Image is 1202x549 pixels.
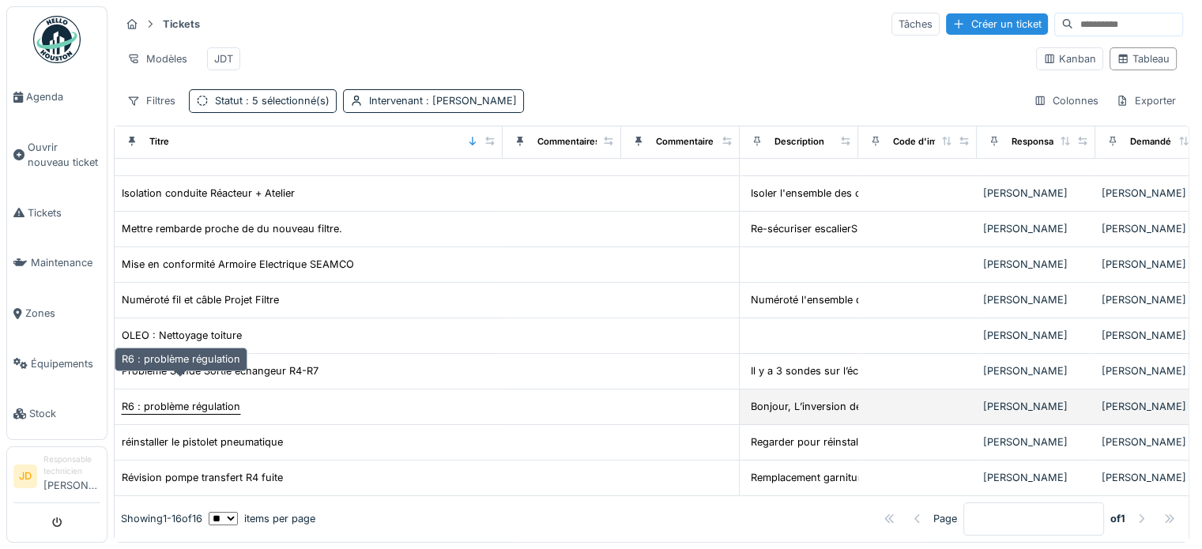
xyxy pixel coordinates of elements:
[751,186,989,201] div: Isoler l'ensemble des conduites des réacteurs v...
[891,13,940,36] div: Tâches
[7,288,107,339] a: Zones
[983,186,1089,201] div: [PERSON_NAME]
[120,89,183,112] div: Filtres
[774,135,824,149] div: Description
[209,512,315,527] div: items per page
[25,306,100,321] span: Zones
[13,453,100,503] a: JD Responsable technicien[PERSON_NAME]
[983,292,1089,307] div: [PERSON_NAME]
[7,389,107,439] a: Stock
[33,16,81,63] img: Badge_color-CXgf-gQk.svg
[122,470,283,485] div: Révision pompe transfert R4 fuite
[983,328,1089,343] div: [PERSON_NAME]
[122,257,354,272] div: Mise en conformité Armoire Electrique SEAMCO
[1110,512,1125,527] strong: of 1
[121,512,202,527] div: Showing 1 - 16 of 16
[149,135,169,149] div: Titre
[751,434,976,449] div: Regarder pour réinstaller le pistolet pneumati...
[1043,51,1096,66] div: Kanban
[983,434,1089,449] div: [PERSON_NAME]
[423,95,517,107] span: : [PERSON_NAME]
[7,339,107,389] a: Équipements
[751,470,922,485] div: Remplacement garniture mécanique
[751,399,972,414] div: Bonjour, L’inversion des débitmètres fin juin...
[1117,51,1170,66] div: Tableau
[243,95,330,107] span: : 5 sélectionné(s)
[43,453,100,478] div: Responsable technicien
[7,72,107,122] a: Agenda
[656,135,734,149] div: Commentaire final
[122,292,279,307] div: Numéroté fil et câble Projet Filtre
[983,221,1089,236] div: [PERSON_NAME]
[26,89,100,104] span: Agenda
[933,512,957,527] div: Page
[1012,135,1067,149] div: Responsable
[893,135,973,149] div: Code d'imputation
[7,238,107,288] a: Maintenance
[751,292,984,307] div: Numéroté l'ensemble des fils et câble seloin pl...
[215,93,330,108] div: Statut
[122,186,295,201] div: Isolation conduite Réacteur + Atelier
[751,363,976,378] div: Il y a 3 sondes sur l’échangeur : une à l’entré...
[751,221,991,236] div: Re-sécuriser escalierS entre enfuteuse cave pro...
[122,399,240,414] div: R6 : problème régulation
[31,255,100,270] span: Maintenance
[369,93,517,108] div: Intervenant
[28,205,100,220] span: Tickets
[122,221,342,236] div: Mettre rembarde proche de du nouveau filtre.
[1027,89,1106,112] div: Colonnes
[28,140,100,170] span: Ouvrir nouveau ticket
[122,328,242,343] div: OLEO : Nettoyage toiture
[13,464,37,488] li: JD
[983,470,1089,485] div: [PERSON_NAME]
[43,453,100,499] li: [PERSON_NAME]
[983,257,1089,272] div: [PERSON_NAME]
[115,348,247,370] div: R6 : problème régulation
[31,356,100,371] span: Équipements
[29,406,100,421] span: Stock
[7,122,107,188] a: Ouvrir nouveau ticket
[156,17,206,32] strong: Tickets
[983,363,1089,378] div: [PERSON_NAME]
[946,13,1048,35] div: Créer un ticket
[122,363,318,378] div: Problème Sonde Sortie échangeur R4-R7
[120,47,194,70] div: Modèles
[122,434,283,449] div: réinstaller le pistolet pneumatique
[983,399,1089,414] div: [PERSON_NAME]
[214,51,233,66] div: JDT
[7,188,107,239] a: Tickets
[1109,89,1183,112] div: Exporter
[537,135,696,149] div: Commentaires de clôture des tâches
[1130,135,1187,149] div: Demandé par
